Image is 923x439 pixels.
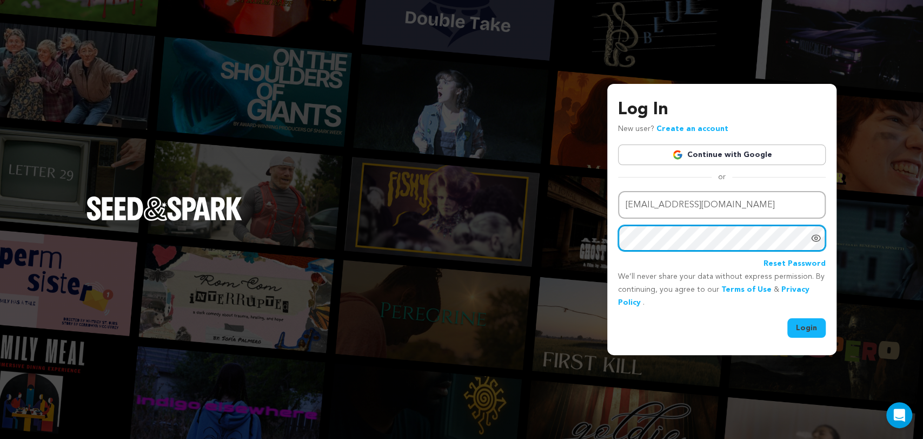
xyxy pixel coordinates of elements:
a: Create an account [656,125,728,133]
p: New user? [618,123,728,136]
p: We’ll never share your data without express permission. By continuing, you agree to our & . [618,271,826,309]
input: Email address [618,191,826,219]
img: Seed&Spark Logo [87,196,242,220]
a: Terms of Use [721,286,772,293]
a: Seed&Spark Homepage [87,196,242,242]
span: or [712,172,732,182]
a: Reset Password [763,258,826,271]
h3: Log In [618,97,826,123]
img: Google logo [672,149,683,160]
a: Privacy Policy [618,286,809,306]
button: Login [787,318,826,338]
div: Open Intercom Messenger [886,402,912,428]
a: Continue with Google [618,145,826,165]
a: Show password as plain text. Warning: this will display your password on the screen. [811,233,821,244]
